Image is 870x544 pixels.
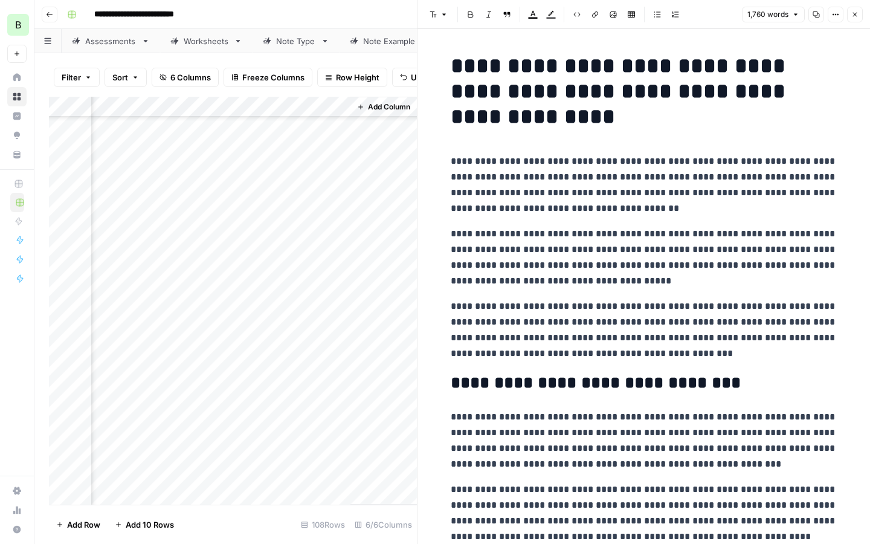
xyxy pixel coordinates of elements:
[363,35,416,47] div: Note Example
[67,519,100,531] span: Add Row
[15,18,21,32] span: B
[7,106,27,126] a: Insights
[7,145,27,164] a: Your Data
[49,515,108,534] button: Add Row
[392,68,439,87] button: Undo
[296,515,350,534] div: 108 Rows
[276,35,316,47] div: Note Type
[340,29,439,53] a: Note Example
[112,71,128,83] span: Sort
[336,71,379,83] span: Row Height
[352,99,415,115] button: Add Column
[242,71,304,83] span: Freeze Columns
[160,29,253,53] a: Worksheets
[85,35,137,47] div: Assessments
[317,68,387,87] button: Row Height
[747,9,788,20] span: 1,760 words
[411,71,431,83] span: Undo
[7,87,27,106] a: Browse
[368,102,410,112] span: Add Column
[350,515,417,534] div: 6/6 Columns
[184,35,229,47] div: Worksheets
[54,68,100,87] button: Filter
[105,68,147,87] button: Sort
[7,500,27,520] a: Usage
[7,481,27,500] a: Settings
[152,68,219,87] button: 6 Columns
[170,71,211,83] span: 6 Columns
[7,68,27,87] a: Home
[7,520,27,539] button: Help + Support
[108,515,181,534] button: Add 10 Rows
[742,7,805,22] button: 1,760 words
[7,10,27,40] button: Workspace: Blueprint
[7,126,27,145] a: Opportunities
[253,29,340,53] a: Note Type
[62,71,81,83] span: Filter
[224,68,312,87] button: Freeze Columns
[126,519,174,531] span: Add 10 Rows
[62,29,160,53] a: Assessments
